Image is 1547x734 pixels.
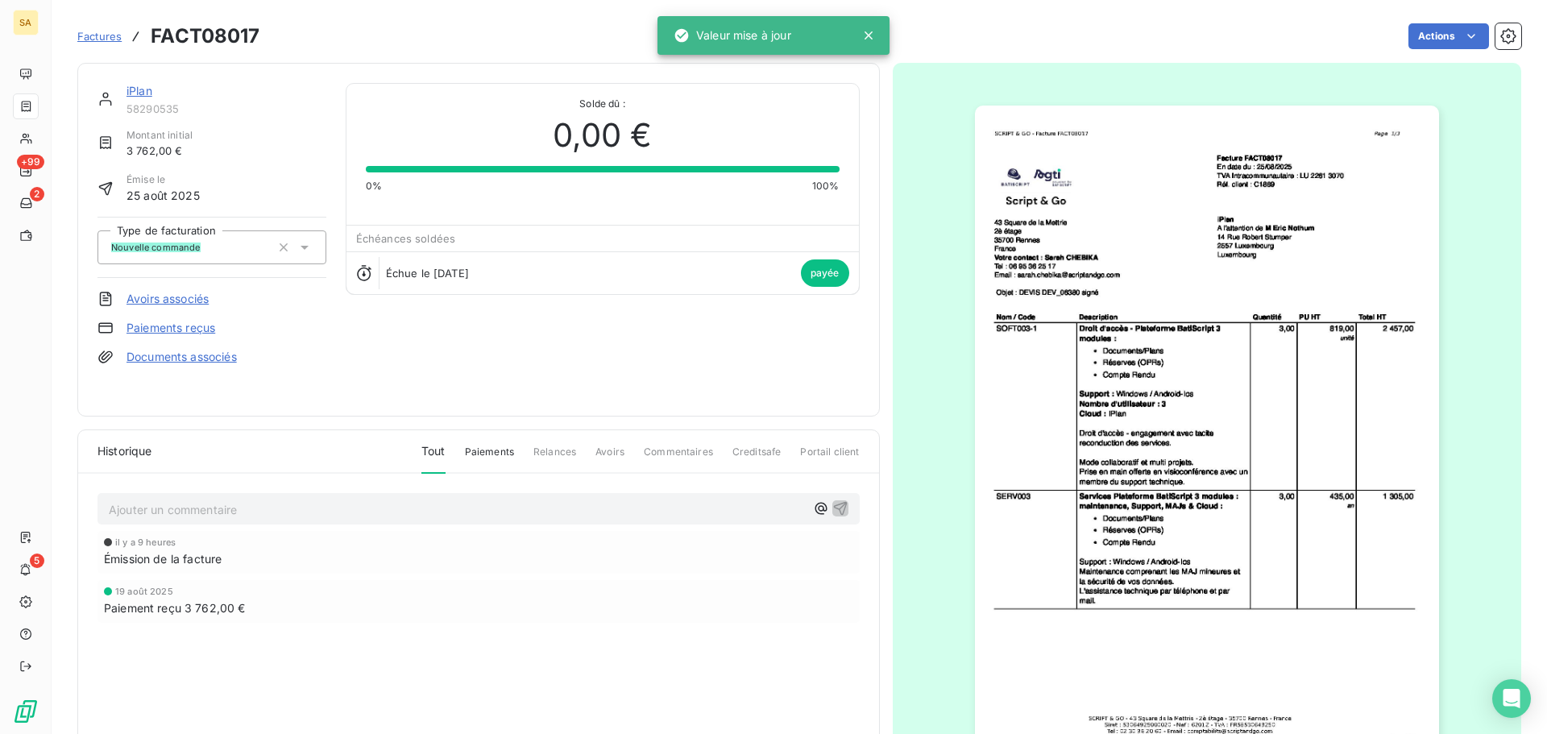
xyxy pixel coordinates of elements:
[151,22,259,51] h3: FACT08017
[812,179,840,193] span: 100%
[421,443,446,474] span: Tout
[77,30,122,43] span: Factures
[126,102,326,115] span: 58290535
[553,111,653,160] span: 0,00 €
[97,443,152,459] span: Historique
[356,232,456,245] span: Échéances soldées
[104,550,222,567] span: Émission de la facture
[13,10,39,35] div: SA
[115,537,176,547] span: il y a 9 heures
[386,267,469,280] span: Échue le [DATE]
[115,587,173,596] span: 19 août 2025
[30,187,44,201] span: 2
[465,445,514,472] span: Paiements
[104,599,181,616] span: Paiement reçu
[1408,23,1489,49] button: Actions
[533,445,576,472] span: Relances
[595,445,624,472] span: Avoirs
[800,445,859,472] span: Portail client
[1492,679,1531,718] div: Open Intercom Messenger
[126,320,215,336] a: Paiements reçus
[13,190,38,216] a: 2
[126,291,209,307] a: Avoirs associés
[13,699,39,724] img: Logo LeanPay
[185,600,246,616] span: 3 762,00 €
[366,179,382,193] span: 0%
[674,21,791,50] div: Valeur mise à jour
[732,445,782,472] span: Creditsafe
[801,259,849,287] span: payée
[17,155,44,169] span: +99
[126,349,237,365] a: Documents associés
[13,158,38,184] a: +99
[111,243,201,252] span: Nouvelle commande
[126,128,193,143] span: Montant initial
[126,187,200,204] span: 25 août 2025
[126,143,193,160] span: 3 762,00 €
[126,84,152,97] a: iPlan
[77,28,122,44] a: Factures
[644,445,713,472] span: Commentaires
[366,97,840,111] span: Solde dû :
[126,172,200,187] span: Émise le
[30,554,44,568] span: 5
